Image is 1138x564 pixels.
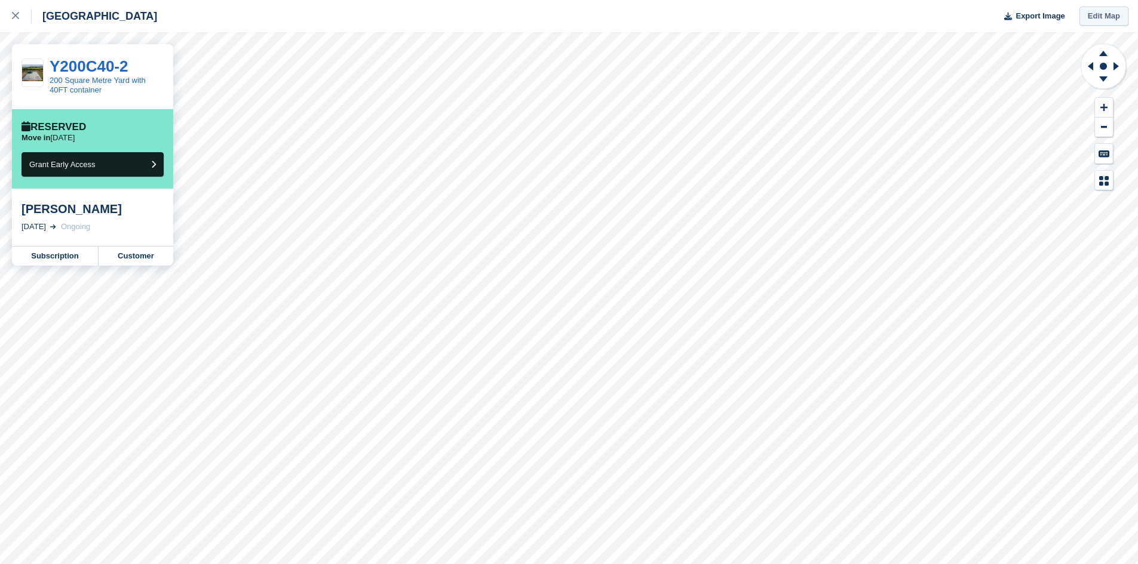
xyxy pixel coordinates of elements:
[99,246,173,266] a: Customer
[22,121,86,133] div: Reserved
[32,9,157,23] div: [GEOGRAPHIC_DATA]
[1079,7,1128,26] a: Edit Map
[12,246,99,266] a: Subscription
[1095,118,1113,137] button: Zoom Out
[1095,98,1113,118] button: Zoom In
[22,221,46,233] div: [DATE]
[29,160,96,169] span: Grant Early Access
[22,133,50,142] span: Move in
[997,7,1065,26] button: Export Image
[50,57,128,75] a: Y200C40-2
[22,202,164,216] div: [PERSON_NAME]
[22,133,75,143] p: [DATE]
[1095,171,1113,190] button: Map Legend
[1016,10,1065,22] span: Export Image
[22,152,164,177] button: Grant Early Access
[50,76,146,94] a: 200 Square Metre Yard with 40FT container
[50,224,56,229] img: arrow-right-light-icn-cde0832a797a2874e46488d9cf13f60e5c3a73dbe684e267c42b8395dfbc2abf.svg
[1095,144,1113,164] button: Keyboard Shortcuts
[61,221,90,233] div: Ongoing
[22,63,43,84] img: birds%20eye%20view%20of%20yard%20and%20container.jpg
